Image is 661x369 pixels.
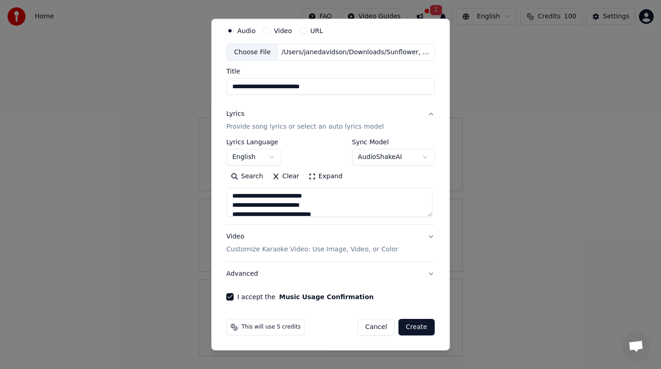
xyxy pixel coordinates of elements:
[398,319,435,335] button: Create
[352,139,435,145] label: Sync Model
[279,294,374,300] button: I accept the
[226,68,435,74] label: Title
[237,294,374,300] label: I accept the
[226,225,435,261] button: VideoCustomize Karaoke Video: Use Image, Video, or Color
[274,27,292,34] label: Video
[226,232,398,254] div: Video
[226,139,435,224] div: LyricsProvide song lyrics or select an auto lyrics model
[226,169,268,184] button: Search
[358,319,395,335] button: Cancel
[268,169,304,184] button: Clear
[226,102,435,139] button: LyricsProvide song lyrics or select an auto lyrics model
[226,245,398,254] p: Customize Karaoke Video: Use Image, Video, or Color
[237,27,256,34] label: Audio
[226,122,384,131] p: Provide song lyrics or select an auto lyrics model
[226,262,435,286] button: Advanced
[227,44,278,60] div: Choose File
[241,324,301,331] span: This will use 5 credits
[310,27,323,34] label: URL
[304,169,347,184] button: Expand
[226,109,244,119] div: Lyrics
[226,139,281,145] label: Lyrics Language
[278,47,434,57] div: /Users/janedavidson/Downloads/Sunflower, Butterfly, and Bee.mp3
